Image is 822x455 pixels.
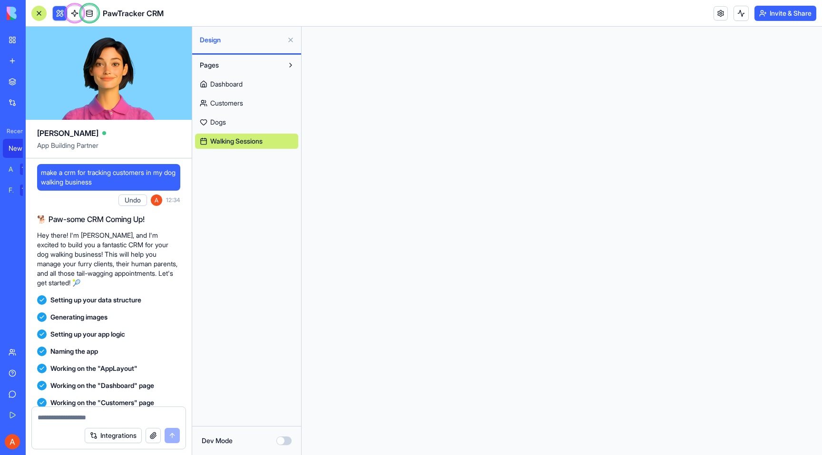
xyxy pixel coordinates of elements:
[41,168,176,187] span: make a crm for tracking customers in my dog walking business
[37,213,180,225] h2: 🐕 Paw-some CRM Coming Up!
[85,428,142,443] button: Integrations
[210,136,263,146] span: Walking Sessions
[50,364,137,373] span: Working on the "AppLayout"
[202,436,233,445] label: Dev Mode
[195,134,298,149] a: Walking Sessions
[50,381,154,390] span: Working on the "Dashboard" page
[3,160,41,179] a: AI Logo GeneratorTRY
[210,98,243,108] span: Customers
[3,181,41,200] a: Feedback FormTRY
[118,194,147,206] button: Undo
[20,164,35,175] div: TRY
[9,185,13,195] div: Feedback Form
[195,115,298,130] a: Dogs
[754,6,816,21] button: Invite & Share
[37,127,98,139] span: [PERSON_NAME]
[3,127,23,135] span: Recent
[195,96,298,111] a: Customers
[200,35,283,45] span: Design
[210,117,226,127] span: Dogs
[151,194,162,206] img: ACg8ocL8Jb_GOVUFxUFvG0xgkzQ2sM9lZDwYDtiUj7umjI_cf10O42Nd=s96-c
[166,196,180,204] span: 12:34
[195,77,298,92] a: Dashboard
[50,295,141,305] span: Setting up your data structure
[210,79,243,89] span: Dashboard
[20,184,35,196] div: TRY
[50,312,108,322] span: Generating images
[50,329,125,339] span: Setting up your app logic
[37,231,180,288] p: Hey there! I'm [PERSON_NAME], and I'm excited to build you a fantastic CRM for your dog walking b...
[9,165,13,174] div: AI Logo Generator
[50,398,154,407] span: Working on the "Customers" page
[103,8,164,19] span: PawTracker CRM
[5,434,20,449] img: ACg8ocL8Jb_GOVUFxUFvG0xgkzQ2sM9lZDwYDtiUj7umjI_cf10O42Nd=s96-c
[7,7,66,20] img: logo
[37,141,180,158] span: App Building Partner
[50,347,98,356] span: Naming the app
[195,58,283,73] button: Pages
[200,60,219,70] span: Pages
[9,144,35,153] div: New App
[3,139,41,158] a: New App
